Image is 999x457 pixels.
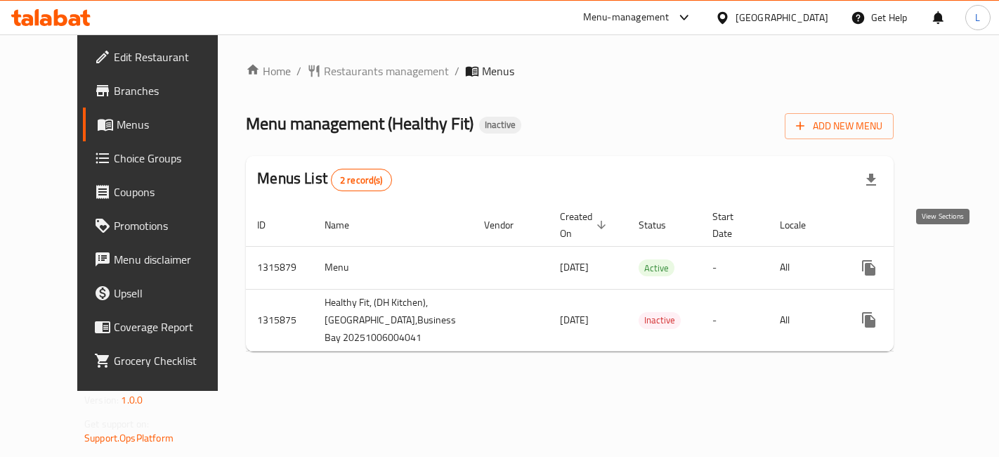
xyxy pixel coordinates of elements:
span: Coverage Report [114,318,233,335]
a: Choice Groups [83,141,244,175]
span: Start Date [712,208,752,242]
span: Get support on: [84,415,149,433]
a: Restaurants management [307,63,449,79]
button: Change Status [886,251,920,285]
nav: breadcrumb [246,63,894,79]
a: Edit Restaurant [83,40,244,74]
li: / [296,63,301,79]
span: Name [325,217,367,233]
span: Status [639,217,684,233]
table: enhanced table [246,204,998,352]
span: Choice Groups [114,150,233,167]
th: Actions [841,204,998,247]
span: Coupons [114,184,233,200]
button: Add New Menu [785,113,894,139]
a: Grocery Checklist [83,344,244,378]
td: - [701,289,769,351]
a: Promotions [83,209,244,243]
span: Active [639,260,674,276]
button: more [852,303,886,337]
span: Created On [560,208,610,242]
div: Inactive [639,312,681,329]
button: more [852,251,886,285]
li: / [455,63,459,79]
span: Promotions [114,217,233,234]
span: Branches [114,82,233,99]
span: Menus [482,63,514,79]
div: Total records count [331,169,392,191]
td: All [769,289,841,351]
div: Active [639,259,674,276]
span: L [975,10,980,25]
span: ID [257,217,284,233]
span: Menus [117,116,233,133]
div: Menu-management [583,9,670,26]
a: Coverage Report [83,310,244,344]
span: Inactive [479,119,521,131]
td: 1315879 [246,246,313,289]
div: [GEOGRAPHIC_DATA] [736,10,828,25]
td: Menu [313,246,473,289]
a: Coupons [83,175,244,209]
a: Upsell [83,276,244,310]
a: Branches [83,74,244,108]
h2: Menus List [257,168,391,191]
span: 1.0.0 [121,391,143,409]
a: Menus [83,108,244,141]
a: Menu disclaimer [83,243,244,276]
span: [DATE] [560,311,589,329]
span: Inactive [639,312,681,328]
span: Version: [84,391,119,409]
div: Export file [854,163,888,197]
span: Edit Restaurant [114,49,233,65]
span: Grocery Checklist [114,352,233,369]
td: 1315875 [246,289,313,351]
span: [DATE] [560,258,589,276]
span: Menu management ( Healthy Fit ) [246,108,474,139]
button: Change Status [886,303,920,337]
td: Healthy Fit, (DH Kitchen), [GEOGRAPHIC_DATA],Business Bay 20251006004041 [313,289,473,351]
div: Inactive [479,117,521,134]
td: - [701,246,769,289]
span: Menu disclaimer [114,251,233,268]
td: All [769,246,841,289]
a: Home [246,63,291,79]
span: Restaurants management [324,63,449,79]
a: Support.OpsPlatform [84,429,174,447]
span: Vendor [484,217,532,233]
span: 2 record(s) [332,174,391,187]
span: Add New Menu [796,117,882,135]
span: Upsell [114,285,233,302]
span: Locale [780,217,824,233]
